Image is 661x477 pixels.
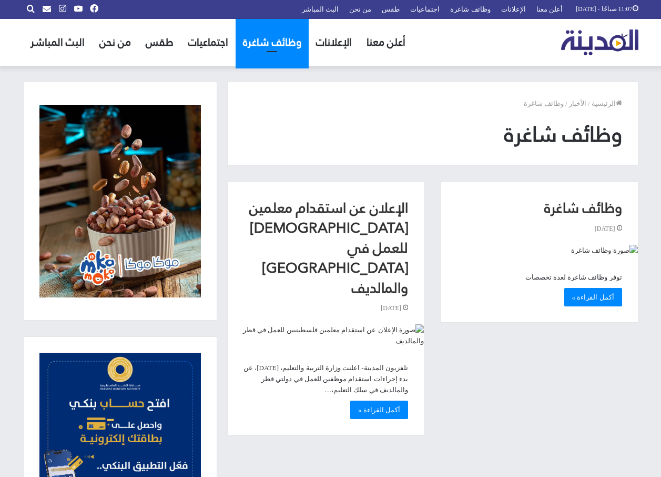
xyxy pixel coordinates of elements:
em: / [588,100,590,107]
p: تلفزيون المدينة- اعلنت وزارة التربية والتعليم، [DATE]، عن بدء إجراءات استقدام موظفين للعمل في دول... [243,362,408,395]
a: الرئيسية [592,100,622,107]
span: [DATE] [381,303,408,314]
img: صورة وظائف شاغرة [441,245,637,256]
a: وظائف شاغرة [441,245,637,256]
a: أكمل القراءة » [350,401,408,419]
a: من نحن [92,19,138,66]
a: البث المباشر [23,19,92,66]
em: / [565,100,567,107]
span: [DATE] [595,223,622,234]
a: أعلن معنا [359,19,413,66]
p: توفر وظائف شاغرة لعدة تخصصات [457,272,622,283]
a: طقس [138,19,181,66]
a: الإعلان عن استقدام معلمين فلسطينيين للعمل في قطر والمالديف [228,324,424,346]
a: وظائف شاغرة [544,194,622,221]
h1: وظائف شاغرة [243,120,622,150]
img: صورة الإعلان عن استقدام معلمين فلسطينيين للعمل في قطر والمالديف [228,324,424,346]
img: تلفزيون المدينة [561,29,638,55]
span: وظائف شاغرة [524,100,564,107]
a: الإعلان عن استقدام معلمين [DEMOGRAPHIC_DATA] للعمل في [GEOGRAPHIC_DATA] والمالديف [249,194,408,301]
a: أكمل القراءة » [564,288,622,306]
a: الإعلانات [309,19,359,66]
a: الأخبار [569,100,586,107]
a: وظائف شاغرة [236,19,309,66]
a: اجتماعيات [181,19,236,66]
